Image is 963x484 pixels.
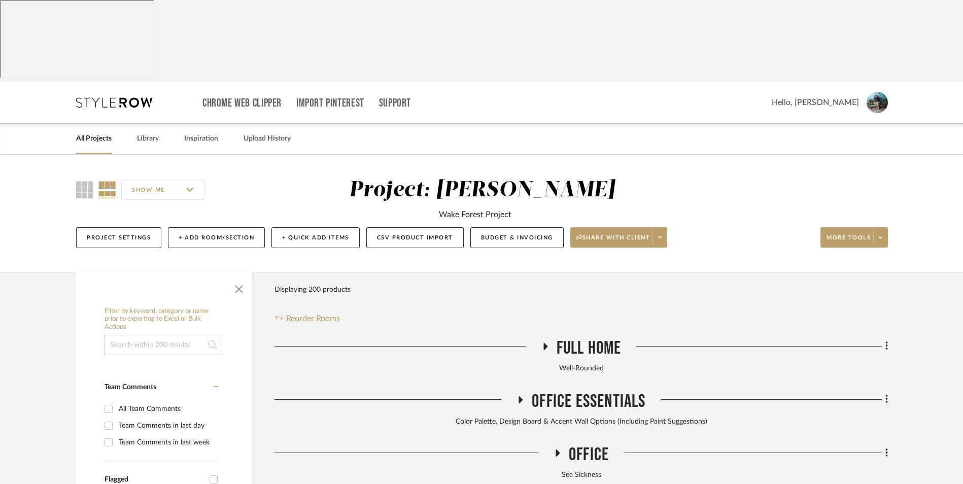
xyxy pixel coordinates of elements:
button: CSV Product Import [366,227,464,248]
input: Search within 200 results [105,335,223,355]
div: Well-Rounded [274,363,888,374]
a: Chrome Web Clipper [202,99,282,108]
div: Team Comments in last week [119,434,216,451]
a: Upload History [244,132,291,146]
div: Flagged [105,475,204,484]
div: Team Comments in last day [119,418,216,434]
div: Project: [PERSON_NAME] [349,180,615,201]
span: Office [569,444,609,466]
a: Inspiration [184,132,218,146]
button: + Quick Add Items [271,227,360,248]
button: + Add Room/Section [168,227,265,248]
span: Team Comments [105,384,156,391]
span: Office Essentials [532,391,645,412]
button: More tools [820,227,888,248]
span: Share with client [576,234,650,249]
div: Color Palette, Design Board & Accent Wall Options (Including Paint Suggestions) [274,417,888,428]
button: Share with client [570,227,668,248]
span: Reorder Rooms [286,313,340,325]
button: Budget & Invoicing [470,227,564,248]
a: Import Pinterest [296,99,364,108]
h6: Filter by keyword, category or name prior to exporting to Excel or Bulk Actions [105,307,223,331]
button: Close [229,277,249,297]
a: Support [379,99,411,108]
a: Library [137,132,159,146]
div: Wake Forest Project [439,209,511,221]
div: Sea Sickness [274,470,888,481]
span: More tools [827,234,871,249]
div: Displaying 200 products [274,280,351,300]
button: Project Settings [76,227,161,248]
span: Hello, [PERSON_NAME] [772,96,859,109]
img: avatar [867,92,888,113]
div: All Team Comments [119,401,216,417]
a: All Projects [76,132,112,146]
button: Reorder Rooms [274,313,340,325]
span: Full Home [557,337,622,359]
